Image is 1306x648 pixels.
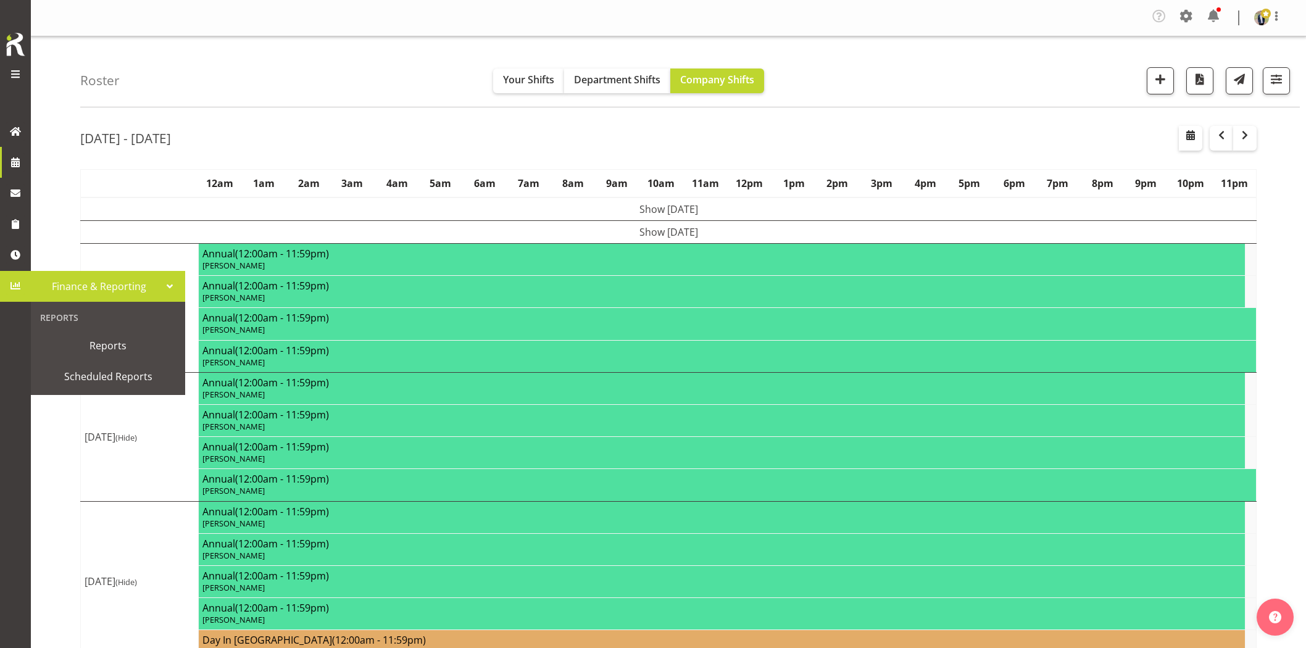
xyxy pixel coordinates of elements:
span: [PERSON_NAME] [202,260,265,271]
th: 11pm [1212,170,1256,198]
span: Finance & Reporting [37,277,160,296]
th: 11am [683,170,727,198]
button: Company Shifts [670,69,764,93]
h4: Day In [GEOGRAPHIC_DATA] [202,634,1242,646]
button: Download a PDF of the roster according to the set date range. [1186,67,1213,94]
span: [PERSON_NAME] [202,518,265,529]
h4: Annual [202,570,1242,582]
td: [DATE] [81,372,199,501]
span: (12:00am - 11:59pm) [235,247,329,260]
h4: Annual [202,505,1242,518]
span: (12:00am - 11:59pm) [235,279,329,293]
h4: Annual [202,441,1242,453]
th: 3pm [860,170,904,198]
th: 5am [418,170,462,198]
span: (12:00am - 11:59pm) [235,311,329,325]
span: Your Shifts [503,73,554,86]
h4: Roster [80,73,120,88]
th: 5pm [947,170,991,198]
span: (12:00am - 11:59pm) [235,344,329,357]
span: (12:00am - 11:59pm) [235,376,329,389]
th: 4am [375,170,418,198]
h4: Annual [202,376,1242,389]
button: Department Shifts [564,69,670,93]
img: kelepi-pauuadf51ac2b38380d4c50de8760bb396c3.png [1254,10,1269,25]
th: 2am [286,170,330,198]
button: Select a specific date within the roster. [1179,126,1202,151]
span: (12:00am - 11:59pm) [332,633,426,647]
span: Department Shifts [574,73,660,86]
h4: Annual [202,538,1242,550]
h4: Annual [202,280,1242,292]
h4: Annual [202,602,1242,614]
th: 9pm [1124,170,1168,198]
span: [PERSON_NAME] [202,550,265,561]
span: [PERSON_NAME] [202,324,265,335]
span: [PERSON_NAME] [202,453,265,464]
button: Filter Shifts [1263,67,1290,94]
span: (12:00am - 11:59pm) [235,537,329,550]
th: 1am [242,170,286,198]
th: 12pm [727,170,771,198]
span: [PERSON_NAME] [202,485,265,496]
th: 12am [198,170,242,198]
th: 10am [639,170,683,198]
th: 2pm [815,170,859,198]
h4: Annual [202,344,1253,357]
h4: Annual [202,247,1242,260]
h4: Annual [202,409,1242,421]
a: Scheduled Reports [34,361,182,392]
span: (Hide) [115,432,137,443]
h2: [DATE] - [DATE] [80,130,171,146]
h4: Annual [202,473,1253,485]
h4: Annual [202,312,1253,324]
td: [DATE] [81,244,199,373]
span: [PERSON_NAME] [202,389,265,400]
th: 7am [507,170,551,198]
button: Send a list of all shifts for the selected filtered period to all rostered employees. [1226,67,1253,94]
span: [PERSON_NAME] [202,614,265,625]
th: 3am [330,170,374,198]
img: help-xxl-2.png [1269,611,1281,623]
th: 10pm [1168,170,1212,198]
span: [PERSON_NAME] [202,292,265,303]
th: 9am [595,170,639,198]
span: (12:00am - 11:59pm) [235,408,329,422]
span: (12:00am - 11:59pm) [235,440,329,454]
span: [PERSON_NAME] [202,357,265,368]
span: Reports [40,336,176,355]
span: (12:00am - 11:59pm) [235,601,329,615]
span: Company Shifts [680,73,754,86]
th: 6am [463,170,507,198]
button: Add a new shift [1147,67,1174,94]
th: 8pm [1080,170,1124,198]
a: Reports [34,330,182,361]
td: Show [DATE] [81,221,1257,244]
span: Scheduled Reports [40,367,176,386]
th: 7pm [1036,170,1079,198]
th: 8am [551,170,595,198]
th: 1pm [772,170,815,198]
th: 4pm [904,170,947,198]
td: Show [DATE] [81,197,1257,221]
div: Reports [34,305,182,330]
a: Finance & Reporting [31,271,185,302]
span: [PERSON_NAME] [202,421,265,432]
span: (12:00am - 11:59pm) [235,472,329,486]
img: Rosterit icon logo [3,31,28,58]
th: 6pm [992,170,1036,198]
span: [PERSON_NAME] [202,582,265,593]
span: (Hide) [115,576,137,588]
span: (12:00am - 11:59pm) [235,569,329,583]
button: Your Shifts [493,69,564,93]
span: (12:00am - 11:59pm) [235,505,329,518]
